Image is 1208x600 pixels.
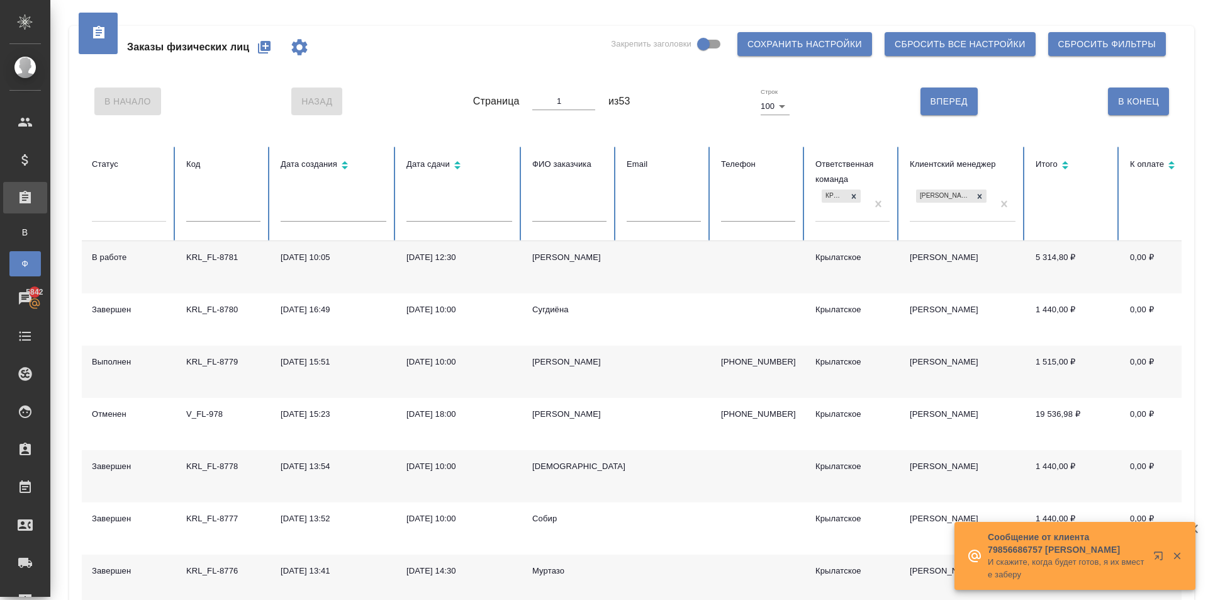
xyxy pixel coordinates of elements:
div: Завершен [92,512,166,525]
div: [PERSON_NAME] [532,356,607,368]
button: Сохранить настройки [737,32,872,56]
div: Клиентский менеджер [910,157,1015,172]
div: [DEMOGRAPHIC_DATA] [532,460,607,473]
div: Крылатское [815,565,890,577]
p: Сообщение от клиента 79856686757 [PERSON_NAME] [988,531,1145,556]
label: Строк [761,89,778,95]
button: Сбросить все настройки [885,32,1036,56]
button: Сбросить фильтры [1048,32,1166,56]
div: Email [627,157,701,172]
p: [PHONE_NUMBER] [721,356,795,368]
div: [PERSON_NAME] [532,251,607,264]
p: [PHONE_NUMBER] [721,408,795,421]
div: Завершен [92,303,166,316]
span: Сохранить настройки [747,37,862,52]
div: [DATE] 15:51 [281,356,386,368]
div: Крылатское [815,356,890,368]
td: 1 440,00 ₽ [1026,502,1120,555]
div: Ответственная команда [815,157,890,187]
span: из 53 [608,94,630,109]
div: [DATE] 15:23 [281,408,386,421]
div: [PERSON_NAME] [532,408,607,421]
div: [DATE] 16:49 [281,303,386,316]
div: Сортировка [281,157,386,175]
td: [PERSON_NAME] [900,293,1026,346]
div: [DATE] 10:00 [406,460,512,473]
div: 100 [761,98,790,115]
span: В Конец [1118,94,1159,110]
div: Выполнен [92,356,166,368]
div: Код [186,157,260,172]
div: Муртазо [532,565,607,577]
div: Сортировка [1036,157,1110,175]
td: [PERSON_NAME] [900,241,1026,293]
div: Крылатское [815,303,890,316]
td: 1 440,00 ₽ [1026,293,1120,346]
span: Сбросить все настройки [895,37,1026,52]
div: [DATE] 14:30 [406,565,512,577]
div: Крылатское [815,512,890,525]
td: [PERSON_NAME] [900,450,1026,502]
button: Открыть в новой вкладке [1146,543,1176,574]
div: Крылатское [815,408,890,421]
td: [PERSON_NAME] [900,502,1026,555]
div: Отменен [92,408,166,421]
div: [DATE] 10:00 [406,303,512,316]
div: Завершен [92,565,166,577]
div: [DATE] 18:00 [406,408,512,421]
div: Собир [532,512,607,525]
div: Телефон [721,157,795,172]
div: Сортировка [1130,157,1204,175]
p: И скажите, когда будет готов, я их вместе заберу [988,556,1145,581]
div: ФИО заказчика [532,157,607,172]
span: Заказы физических лиц [127,40,249,55]
div: [DATE] 10:00 [406,356,512,368]
button: Создать [249,32,279,62]
div: Крылатское [822,190,847,203]
div: Крылатское [815,251,890,264]
button: Закрыть [1164,550,1190,562]
div: KRL_FL-8779 [186,356,260,368]
div: [DATE] 13:54 [281,460,386,473]
td: [PERSON_NAME] [900,398,1026,450]
td: 5 314,80 ₽ [1026,241,1120,293]
div: Сортировка [406,157,512,175]
div: Статус [92,157,166,172]
div: [DATE] 10:00 [406,512,512,525]
span: 5842 [18,286,50,298]
div: [DATE] 12:30 [406,251,512,264]
span: Вперед [931,94,968,110]
div: Сугдиёна [532,303,607,316]
button: Вперед [920,88,978,115]
div: KRL_FL-8777 [186,512,260,525]
div: [PERSON_NAME] [916,190,973,203]
div: KRL_FL-8776 [186,565,260,577]
div: KRL_FL-8778 [186,460,260,473]
button: В Конец [1108,88,1169,115]
td: [PERSON_NAME] [900,346,1026,398]
a: В [9,220,41,245]
td: 1 440,00 ₽ [1026,450,1120,502]
div: Завершен [92,460,166,473]
a: 5842 [3,283,47,314]
span: Сбросить фильтры [1058,37,1156,52]
span: Ф [16,258,35,270]
div: KRL_FL-8781 [186,251,260,264]
td: 1 515,00 ₽ [1026,346,1120,398]
div: Крылатское [815,460,890,473]
a: Ф [9,251,41,276]
div: V_FL-978 [186,408,260,421]
div: KRL_FL-8780 [186,303,260,316]
div: В работе [92,251,166,264]
span: Закрепить заголовки [611,38,691,50]
span: Страница [473,94,520,109]
span: В [16,226,35,239]
div: [DATE] 10:05 [281,251,386,264]
div: [DATE] 13:41 [281,565,386,577]
td: 19 536,98 ₽ [1026,398,1120,450]
div: [DATE] 13:52 [281,512,386,525]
